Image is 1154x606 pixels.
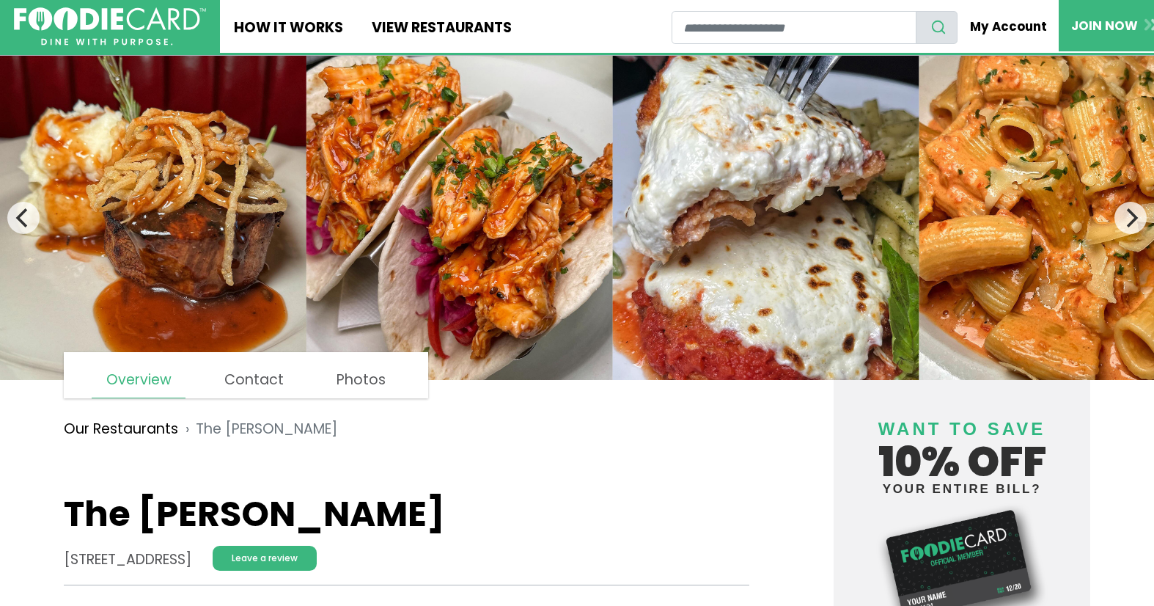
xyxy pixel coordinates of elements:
[210,362,298,398] a: Contact
[7,202,40,234] button: Previous
[64,419,178,440] a: Our Restaurants
[64,493,749,536] h1: The [PERSON_NAME]
[958,10,1059,43] a: My Account
[14,7,206,46] img: FoodieCard; Eat, Drink, Save, Donate
[672,11,916,44] input: restaurant search
[848,401,1076,495] h4: 10% off
[323,362,400,398] a: Photos
[848,483,1076,495] small: your entire bill?
[878,419,1045,439] span: Want to save
[64,352,428,398] nav: page links
[916,11,958,44] button: search
[178,419,337,440] li: The [PERSON_NAME]
[64,550,191,571] address: [STREET_ADDRESS]
[64,408,749,450] nav: breadcrumb
[213,546,317,571] a: Leave a review
[92,362,185,398] a: Overview
[1114,202,1147,234] button: Next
